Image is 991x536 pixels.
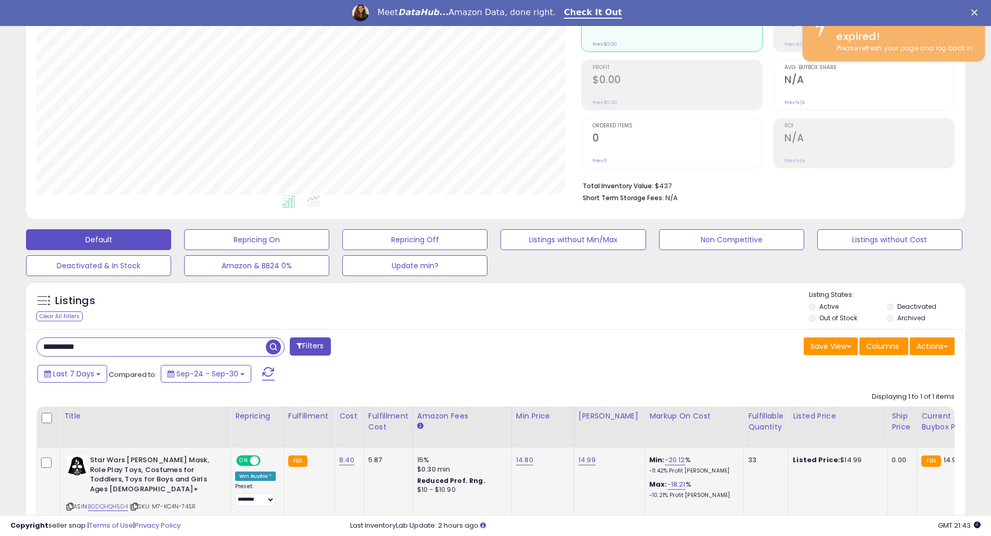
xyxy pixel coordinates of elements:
div: Please refresh your page and log back in [829,44,977,54]
h2: $0.00 [593,74,762,88]
div: Clear All Filters [36,311,83,321]
a: -20.12 [665,455,685,465]
button: Save View [804,337,858,355]
small: Prev: N/A [784,41,805,47]
small: FBA [288,455,307,467]
small: Prev: $0.00 [593,41,617,47]
div: % [649,480,736,499]
small: Prev: N/A [784,99,805,106]
button: Filters [290,337,330,356]
b: Reduced Prof. Rng. [417,476,485,485]
label: Archived [897,313,925,322]
span: OFF [259,456,276,465]
div: Fulfillment [288,411,330,422]
a: Check It Out [564,7,622,19]
small: Prev: 0 [593,158,607,164]
div: Fulfillable Quantity [748,411,784,433]
span: ON [237,456,250,465]
div: Your session has expired! [829,14,977,44]
div: Meet Amazon Data, done right. [377,7,556,18]
b: Star Wars [PERSON_NAME] Mask, Role Play Toys, Costumes for Toddlers, Toys for Boys and Girls Ages... [90,455,216,496]
strong: Copyright [10,520,48,530]
a: -18.21 [667,479,686,490]
div: Close [971,9,982,16]
div: % [649,455,736,475]
div: 33 [748,455,780,465]
label: Active [819,302,839,311]
span: 2025-10-11 21:43 GMT [938,520,981,530]
button: Repricing On [184,229,329,250]
a: 8.40 [339,455,354,465]
label: Out of Stock [819,313,857,322]
li: $437 [583,179,947,191]
button: Sep-24 - Sep-30 [161,365,251,383]
span: Avg. Buybox Share [784,65,954,71]
a: 14.80 [516,455,533,465]
span: Last 7 Days [53,369,94,379]
div: Preset: [235,483,276,506]
button: Amazon & BB24 0% [184,255,329,276]
div: Win BuyBox * [235,472,276,481]
button: Update min? [342,255,487,276]
p: Listing States: [809,290,965,300]
button: Columns [859,337,908,355]
div: Current Buybox Price [921,411,975,433]
div: 5.87 [368,455,405,465]
a: Terms of Use [89,520,133,530]
span: | SKU: M7-KC4N-74SR [130,502,196,511]
div: Title [64,411,226,422]
th: The percentage added to the cost of goods (COGS) that forms the calculator for Min & Max prices. [645,407,744,448]
h2: 0 [593,132,762,146]
span: Profit [593,65,762,71]
div: $10 - $10.90 [417,486,504,494]
a: 14.99 [578,455,596,465]
span: Columns [866,341,899,351]
span: Sep-24 - Sep-30 [176,369,238,379]
button: Listings without Cost [817,229,962,250]
b: Min: [649,455,665,465]
span: N/A [665,193,678,203]
span: Ordered Items [593,123,762,129]
small: Amazon Fees. [417,422,423,431]
a: Privacy Policy [135,520,181,530]
button: Actions [910,337,955,355]
button: Non Competitive [659,229,804,250]
div: Amazon Fees [417,411,507,422]
label: Deactivated [897,302,936,311]
div: Markup on Cost [649,411,739,422]
div: Fulfillment Cost [368,411,408,433]
h2: N/A [784,74,954,88]
small: Prev: N/A [784,158,805,164]
h2: N/A [784,132,954,146]
span: Compared to: [109,370,157,380]
div: Displaying 1 to 1 of 1 items [872,392,955,402]
div: Last InventoryLab Update: 2 hours ago. [350,521,981,531]
button: Last 7 Days [37,365,107,383]
button: Listings without Min/Max [500,229,646,250]
p: -11.42% Profit [PERSON_NAME] [649,467,736,475]
button: Repricing Off [342,229,487,250]
div: $0.30 min [417,465,504,474]
a: B0DQHQH5D4 [88,502,128,511]
b: Max: [649,479,667,489]
img: Profile image for Georgie [352,5,369,21]
div: Repricing [235,411,279,422]
div: [PERSON_NAME] [578,411,640,422]
div: 15% [417,455,504,465]
i: DataHub... [398,7,448,17]
div: Ship Price [892,411,912,433]
div: Cost [339,411,359,422]
div: 0.00 [892,455,909,465]
b: Short Term Storage Fees: [583,193,664,202]
p: -10.21% Profit [PERSON_NAME] [649,492,736,499]
span: ROI [784,123,954,129]
div: Listed Price [793,411,883,422]
img: 418UCa5H3+L._SL40_.jpg [67,455,87,476]
small: FBA [921,455,941,467]
button: Default [26,229,171,250]
div: $14.99 [793,455,879,465]
small: Prev: $0.00 [593,99,617,106]
div: seller snap | | [10,521,181,531]
button: Deactivated & In Stock [26,255,171,276]
span: 14.99 [944,455,961,465]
